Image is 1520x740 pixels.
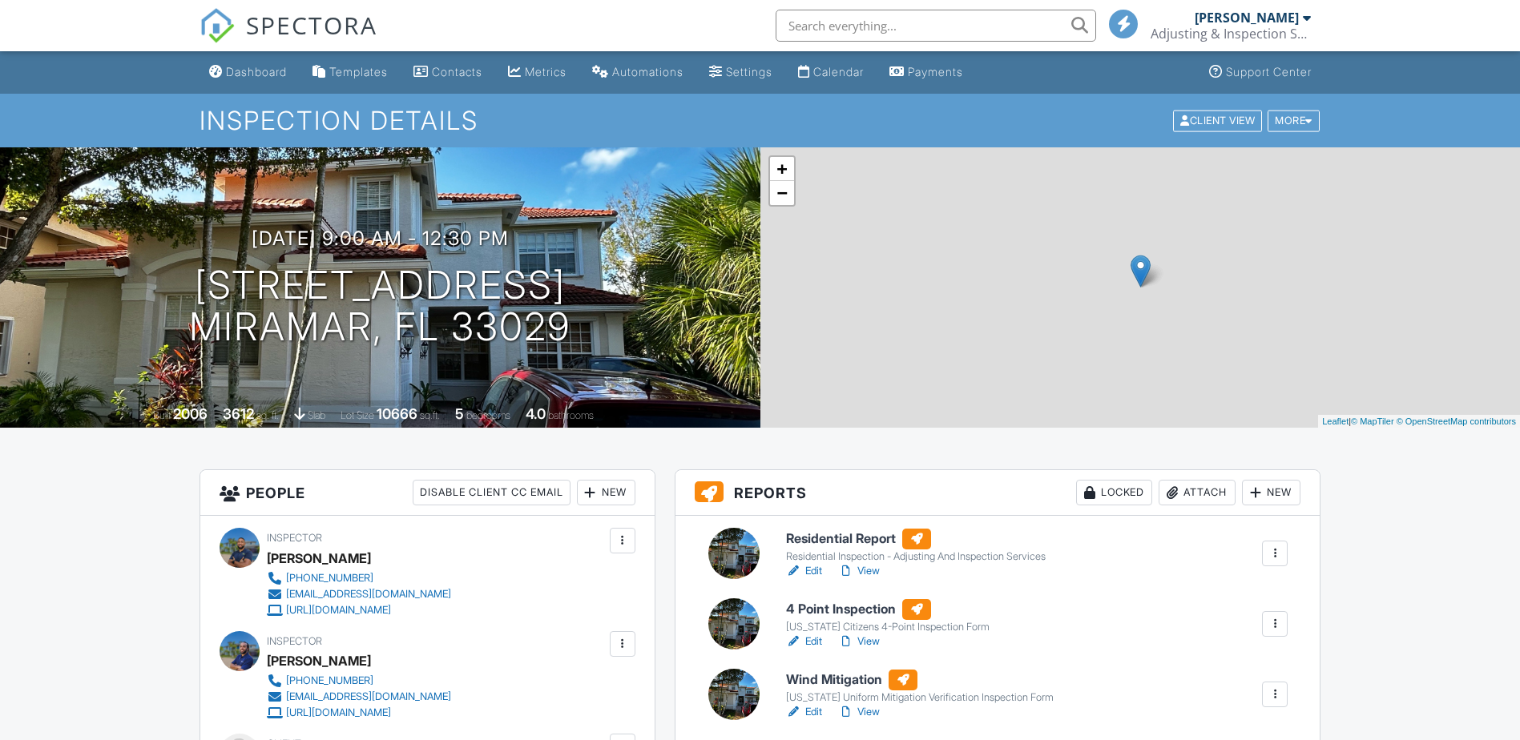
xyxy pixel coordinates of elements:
[413,480,571,505] div: Disable Client CC Email
[726,65,772,78] div: Settings
[1318,415,1520,428] div: |
[1203,58,1318,87] a: Support Center
[612,65,683,78] div: Automations
[1151,26,1311,42] div: Adjusting & Inspection Services Inc.
[173,405,208,422] div: 2006
[813,65,864,78] div: Calendar
[420,409,440,421] span: sq.ft.
[466,409,510,421] span: bedrooms
[407,58,489,87] a: Contacts
[267,532,322,544] span: Inspector
[306,58,394,87] a: Templates
[308,409,325,421] span: slab
[329,65,388,78] div: Templates
[838,563,880,579] a: View
[200,22,377,55] a: SPECTORA
[226,65,287,78] div: Dashboard
[432,65,482,78] div: Contacts
[1076,480,1152,505] div: Locked
[377,405,417,422] div: 10666
[792,58,870,87] a: Calendar
[455,405,464,422] div: 5
[525,65,566,78] div: Metrics
[286,690,451,703] div: [EMAIL_ADDRESS][DOMAIN_NAME]
[267,602,451,618] a: [URL][DOMAIN_NAME]
[267,570,451,586] a: [PHONE_NUMBER]
[908,65,963,78] div: Payments
[786,529,1046,564] a: Residential Report Residential Inspection - Adjusting And Inspection Services
[1242,480,1300,505] div: New
[223,405,254,422] div: 3612
[200,470,655,516] h3: People
[1173,110,1262,131] div: Client View
[786,599,990,620] h6: 4 Point Inspection
[1159,480,1236,505] div: Attach
[200,107,1321,135] h1: Inspection Details
[252,227,509,249] h3: [DATE] 9:00 am - 12:30 pm
[267,586,451,602] a: [EMAIL_ADDRESS][DOMAIN_NAME]
[786,691,1054,704] div: [US_STATE] Uniform Mitigation Verification Inspection Form
[786,599,990,634] a: 4 Point Inspection [US_STATE] Citizens 4-Point Inspection Form
[267,635,322,647] span: Inspector
[577,480,635,505] div: New
[786,633,822,650] a: Edit
[586,58,690,87] a: Automations (Basic)
[200,8,235,43] img: The Best Home Inspection Software - Spectora
[502,58,573,87] a: Metrics
[1171,114,1266,126] a: Client View
[153,409,171,421] span: Built
[838,704,880,720] a: View
[286,588,451,601] div: [EMAIL_ADDRESS][DOMAIN_NAME]
[286,674,373,687] div: [PHONE_NUMBER]
[786,704,822,720] a: Edit
[786,621,990,633] div: [US_STATE] Citizens 4-Point Inspection Form
[256,409,279,421] span: sq. ft.
[1397,416,1516,426] a: © OpenStreetMap contributors
[189,264,571,349] h1: [STREET_ADDRESS] Miramar, FL 33029
[526,405,546,422] div: 4.0
[786,550,1046,563] div: Residential Inspection - Adjusting And Inspection Services
[203,58,293,87] a: Dashboard
[838,633,880,650] a: View
[267,689,451,705] a: [EMAIL_ADDRESS][DOMAIN_NAME]
[770,157,794,181] a: Zoom in
[267,705,451,721] a: [URL][DOMAIN_NAME]
[703,58,779,87] a: Settings
[267,649,371,673] div: [PERSON_NAME]
[786,563,822,579] a: Edit
[267,546,371,570] div: [PERSON_NAME]
[267,673,451,689] a: [PHONE_NUMBER]
[286,572,373,585] div: [PHONE_NUMBER]
[1351,416,1394,426] a: © MapTiler
[786,670,1054,690] h6: Wind Mitigation
[786,670,1054,705] a: Wind Mitigation [US_STATE] Uniform Mitigation Verification Inspection Form
[1195,10,1299,26] div: [PERSON_NAME]
[770,181,794,205] a: Zoom out
[776,10,1096,42] input: Search everything...
[1322,416,1349,426] a: Leaflet
[883,58,970,87] a: Payments
[548,409,594,421] span: bathrooms
[341,409,374,421] span: Lot Size
[786,529,1046,549] h6: Residential Report
[246,8,377,42] span: SPECTORA
[1268,110,1320,131] div: More
[286,706,391,719] div: [URL][DOMAIN_NAME]
[1226,65,1312,78] div: Support Center
[675,470,1320,516] h3: Reports
[286,604,391,617] div: [URL][DOMAIN_NAME]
